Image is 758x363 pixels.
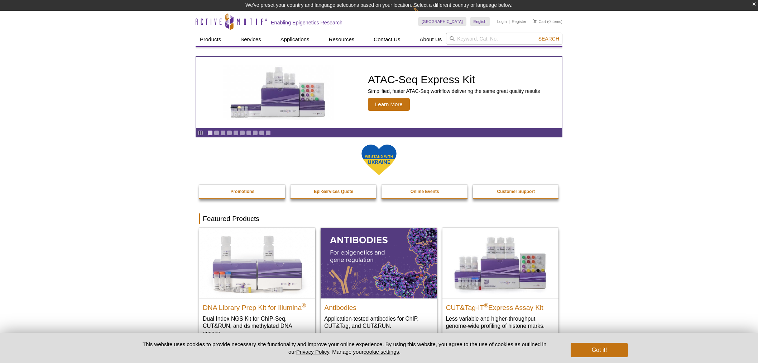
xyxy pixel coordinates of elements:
[196,33,225,46] a: Products
[324,315,433,330] p: Application-tested antibodies for ChIP, CUT&Tag, and CUT&RUN.
[368,98,410,111] span: Learn More
[497,19,507,24] a: Login
[382,185,468,198] a: Online Events
[276,33,314,46] a: Applications
[246,130,251,136] a: Go to slide 7
[314,189,353,194] strong: Epi-Services Quote
[413,5,432,22] img: Change Here
[220,130,226,136] a: Go to slide 3
[446,33,562,45] input: Keyword, Cat. No.
[368,74,540,85] h2: ATAC-Seq Express Kit
[259,130,264,136] a: Go to slide 9
[321,228,437,298] img: All Antibodies
[199,213,559,224] h2: Featured Products
[302,302,306,308] sup: ®
[199,228,315,344] a: DNA Library Prep Kit for Illumina DNA Library Prep Kit for Illumina® Dual Index NGS Kit for ChIP-...
[533,19,546,24] a: Cart
[199,228,315,298] img: DNA Library Prep Kit for Illumina
[198,130,203,136] a: Toggle autoplay
[203,315,312,337] p: Dual Index NGS Kit for ChIP-Seq, CUT&RUN, and ds methylated DNA assays.
[196,57,562,128] article: ATAC-Seq Express Kit
[446,301,555,311] h2: CUT&Tag-IT Express Assay Kit
[368,88,540,94] p: Simplified, faster ATAC-Seq workflow delivering the same great quality results
[442,228,558,336] a: CUT&Tag-IT® Express Assay Kit CUT&Tag-IT®Express Assay Kit Less variable and higher-throughput ge...
[361,144,397,176] img: We Stand With Ukraine
[571,343,628,357] button: Got it!
[533,19,537,23] img: Your Cart
[227,130,232,136] a: Go to slide 4
[271,19,342,26] h2: Enabling Epigenetics Research
[470,17,490,26] a: English
[207,130,213,136] a: Go to slide 1
[533,17,562,26] li: (0 items)
[536,36,561,42] button: Search
[512,19,526,24] a: Register
[418,17,466,26] a: [GEOGRAPHIC_DATA]
[196,57,562,128] a: ATAC-Seq Express Kit ATAC-Seq Express Kit Simplified, faster ATAC-Seq workflow delivering the sam...
[442,228,558,298] img: CUT&Tag-IT® Express Assay Kit
[236,33,265,46] a: Services
[230,189,254,194] strong: Promotions
[538,36,559,42] span: Search
[199,185,286,198] a: Promotions
[321,228,437,336] a: All Antibodies Antibodies Application-tested antibodies for ChIP, CUT&Tag, and CUT&RUN.
[291,185,377,198] a: Epi-Services Quote
[497,189,535,194] strong: Customer Support
[265,130,271,136] a: Go to slide 10
[325,33,359,46] a: Resources
[220,65,338,120] img: ATAC-Seq Express Kit
[233,130,239,136] a: Go to slide 5
[509,17,510,26] li: |
[324,301,433,311] h2: Antibodies
[416,33,446,46] a: About Us
[446,315,555,330] p: Less variable and higher-throughput genome-wide profiling of histone marks​.
[364,349,399,355] button: cookie settings
[203,301,312,311] h2: DNA Library Prep Kit for Illumina
[130,340,559,355] p: This website uses cookies to provide necessary site functionality and improve your online experie...
[473,185,560,198] a: Customer Support
[369,33,404,46] a: Contact Us
[484,302,488,308] sup: ®
[214,130,219,136] a: Go to slide 2
[411,189,439,194] strong: Online Events
[253,130,258,136] a: Go to slide 8
[240,130,245,136] a: Go to slide 6
[296,349,329,355] a: Privacy Policy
